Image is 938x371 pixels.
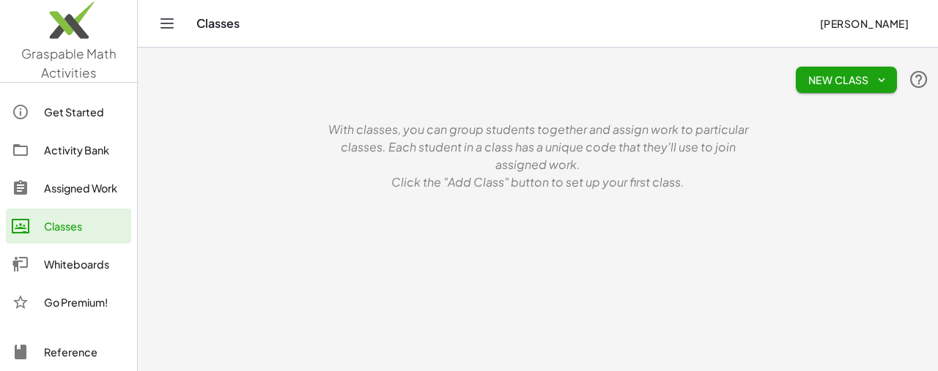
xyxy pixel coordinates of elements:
[6,334,131,370] a: Reference
[44,141,125,159] div: Activity Bank
[6,94,131,130] a: Get Started
[44,103,125,121] div: Get Started
[808,10,920,37] button: [PERSON_NAME]
[6,170,131,206] a: Assigned Work
[44,179,125,197] div: Assigned Work
[318,173,758,191] p: Click the "Add Class" button to set up your first class.
[819,17,909,30] span: [PERSON_NAME]
[796,67,897,93] button: New Class
[155,12,179,35] button: Toggle navigation
[44,343,125,361] div: Reference
[6,209,131,244] a: Classes
[808,73,885,86] span: New Class
[6,247,131,282] a: Whiteboards
[44,293,125,311] div: Go Premium!
[44,255,125,273] div: Whiteboards
[318,121,758,173] p: With classes, you can group students together and assign work to particular classes. Each student...
[44,217,125,235] div: Classes
[21,45,117,80] span: Graspable Math Activities
[6,132,131,168] a: Activity Bank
